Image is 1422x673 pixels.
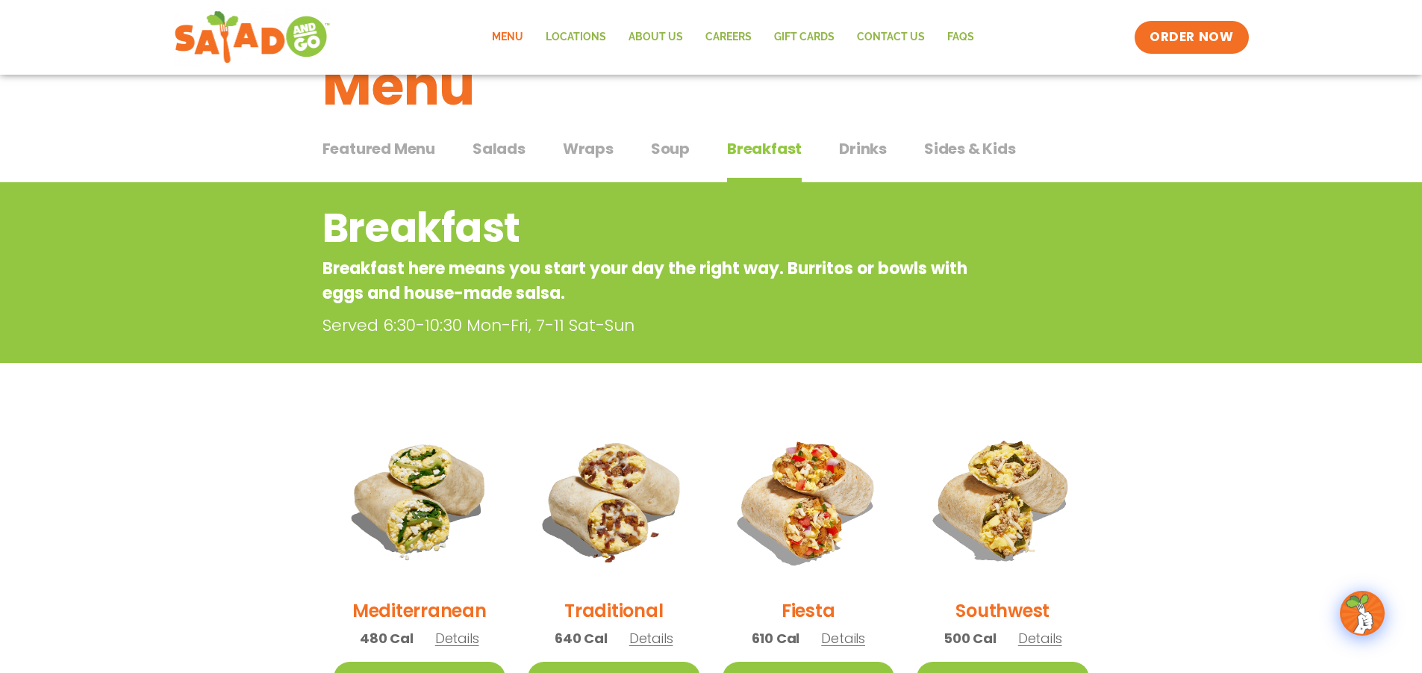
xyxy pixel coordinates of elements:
[352,598,487,624] h2: Mediterranean
[782,598,835,624] h2: Fiesta
[564,598,663,624] h2: Traditional
[1150,28,1233,46] span: ORDER NOW
[651,137,690,160] span: Soup
[435,629,479,648] span: Details
[694,20,763,55] a: Careers
[917,414,1089,586] img: Product photo for Southwest
[629,629,673,648] span: Details
[322,46,1100,126] h1: Menu
[322,256,980,306] p: Breakfast here means you start your day the right way. Burritos or bowls with eggs and house-made...
[481,20,534,55] a: Menu
[360,628,414,648] span: 480 Cal
[534,20,617,55] a: Locations
[723,414,895,586] img: Product photo for Fiesta
[174,7,331,67] img: new-SAG-logo-768×292
[528,414,700,586] img: Product photo for Traditional
[334,414,506,586] img: Product photo for Mediterranean Breakfast Burrito
[763,20,846,55] a: GIFT CARDS
[821,629,865,648] span: Details
[955,598,1050,624] h2: Southwest
[944,628,997,648] span: 500 Cal
[617,20,694,55] a: About Us
[1341,592,1383,634] img: wpChatIcon
[936,20,985,55] a: FAQs
[727,137,802,160] span: Breakfast
[555,628,608,648] span: 640 Cal
[322,198,980,258] h2: Breakfast
[752,628,800,648] span: 610 Cal
[322,137,435,160] span: Featured Menu
[1018,629,1062,648] span: Details
[481,20,985,55] nav: Menu
[924,137,1016,160] span: Sides & Kids
[1135,21,1248,54] a: ORDER NOW
[322,132,1100,183] div: Tabbed content
[846,20,936,55] a: Contact Us
[563,137,614,160] span: Wraps
[473,137,526,160] span: Salads
[322,313,987,338] p: Served 6:30-10:30 Mon-Fri, 7-11 Sat-Sun
[839,137,887,160] span: Drinks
